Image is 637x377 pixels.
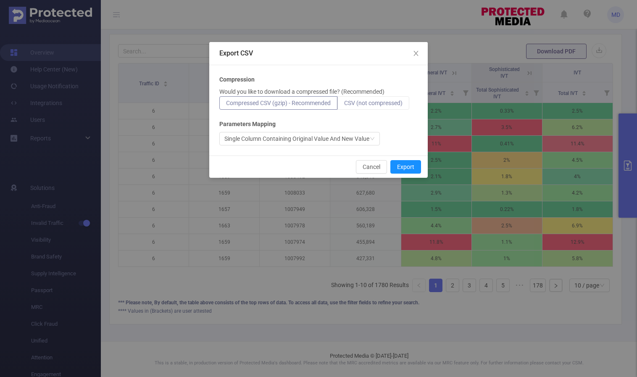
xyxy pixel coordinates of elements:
b: Parameters Mapping [219,120,276,129]
button: Close [404,42,428,66]
b: Compression [219,75,255,84]
span: Compressed CSV (gzip) - Recommended [226,100,331,106]
i: icon: down [370,136,375,142]
div: Single Column Containing Original Value And New Value [224,132,369,145]
i: icon: close [413,50,419,57]
p: Would you like to download a compressed file? (Recommended) [219,87,384,96]
button: Cancel [356,160,387,174]
div: Export CSV [219,49,418,58]
button: Export [390,160,421,174]
span: CSV (not compressed) [344,100,403,106]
